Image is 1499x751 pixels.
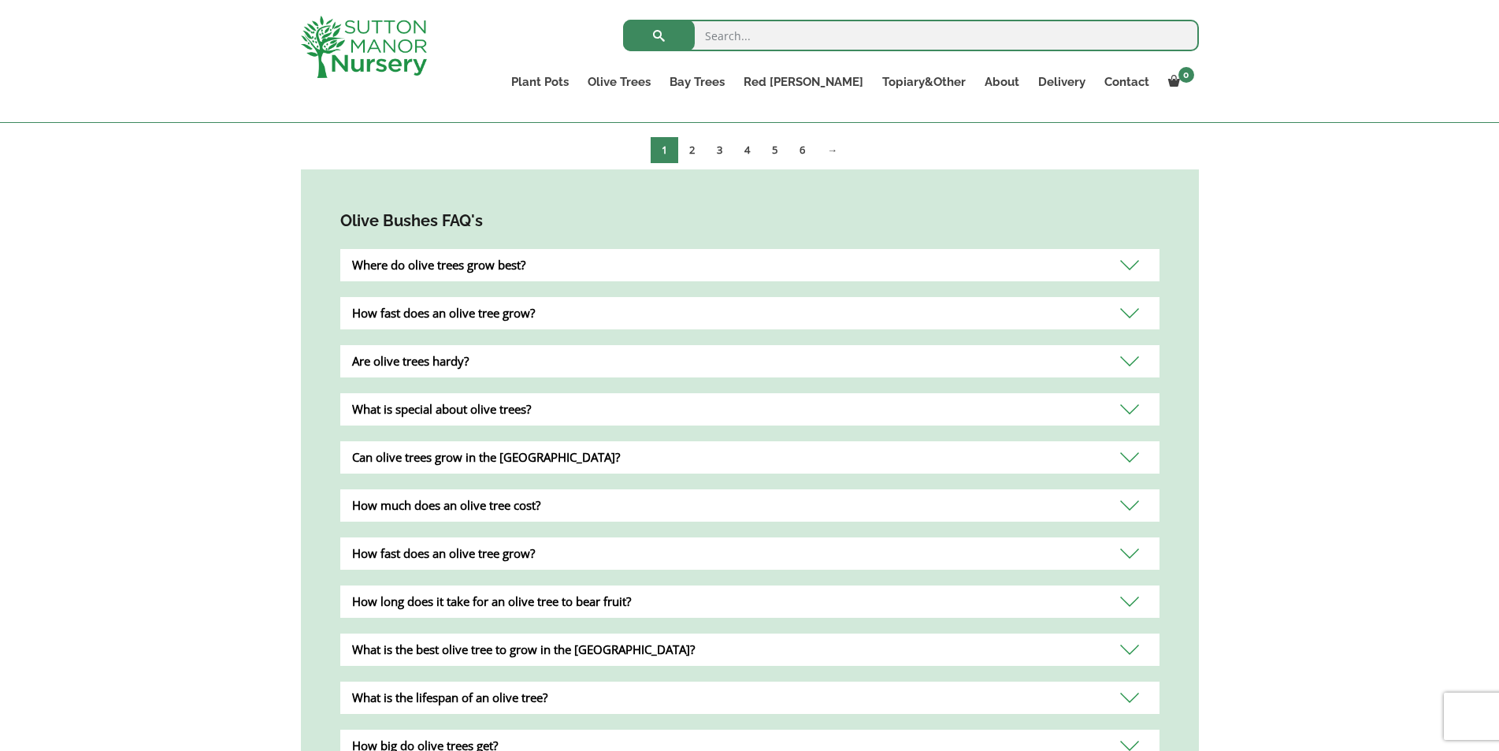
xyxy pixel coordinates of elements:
[733,137,761,163] a: Page 4
[340,537,1159,570] div: How fast does an olive tree grow?
[1029,71,1095,93] a: Delivery
[623,20,1199,51] input: Search...
[975,71,1029,93] a: About
[340,393,1159,426] div: What is special about olive trees?
[1178,67,1194,83] span: 0
[788,137,816,163] a: Page 6
[734,71,873,93] a: Red [PERSON_NAME]
[1095,71,1159,93] a: Contact
[678,137,706,163] a: Page 2
[873,71,975,93] a: Topiary&Other
[340,209,1159,233] h4: Olive Bushes FAQ's
[340,297,1159,329] div: How fast does an olive tree grow?
[340,634,1159,666] div: What is the best olive tree to grow in the [GEOGRAPHIC_DATA]?
[340,249,1159,281] div: Where do olive trees grow best?
[706,137,733,163] a: Page 3
[816,137,848,163] a: →
[301,136,1199,169] nav: Product Pagination
[340,586,1159,618] div: How long does it take for an olive tree to bear fruit?
[340,441,1159,474] div: Can olive trees grow in the [GEOGRAPHIC_DATA]?
[340,489,1159,522] div: How much does an olive tree cost?
[660,71,734,93] a: Bay Trees
[301,16,427,78] img: logo
[651,137,678,163] span: Page 1
[578,71,660,93] a: Olive Trees
[1159,71,1199,93] a: 0
[761,137,788,163] a: Page 5
[340,345,1159,377] div: Are olive trees hardy?
[340,682,1159,714] div: What is the lifespan of an olive tree?
[502,71,578,93] a: Plant Pots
